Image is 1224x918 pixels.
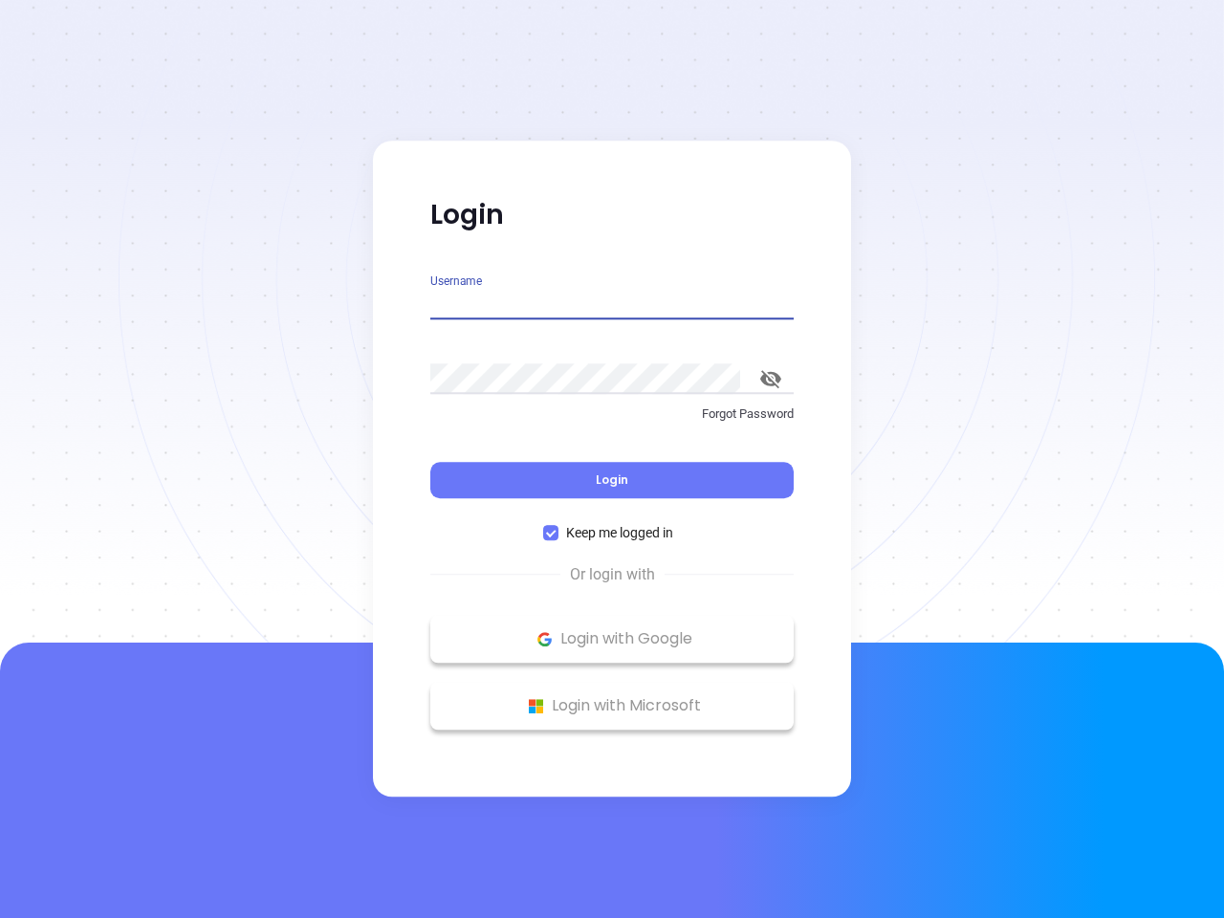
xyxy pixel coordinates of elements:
[596,471,628,488] span: Login
[430,615,794,663] button: Google Logo Login with Google
[430,404,794,424] p: Forgot Password
[560,563,665,586] span: Or login with
[440,624,784,653] p: Login with Google
[430,462,794,498] button: Login
[430,275,482,287] label: Username
[440,691,784,720] p: Login with Microsoft
[533,627,557,651] img: Google Logo
[748,356,794,402] button: toggle password visibility
[430,198,794,232] p: Login
[430,404,794,439] a: Forgot Password
[558,522,681,543] span: Keep me logged in
[524,694,548,718] img: Microsoft Logo
[430,682,794,730] button: Microsoft Logo Login with Microsoft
